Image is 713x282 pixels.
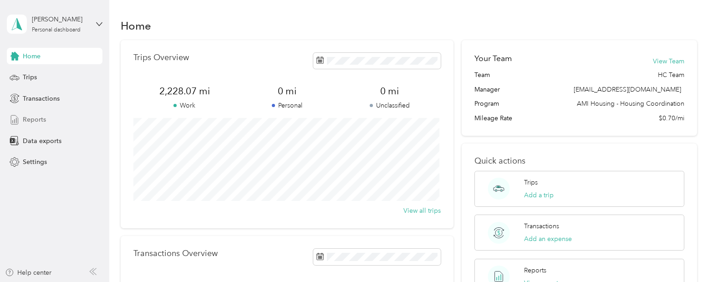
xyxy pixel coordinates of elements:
[658,70,684,80] span: HC Team
[474,113,512,123] span: Mileage Rate
[23,115,46,124] span: Reports
[23,136,61,146] span: Data exports
[574,86,681,93] span: [EMAIL_ADDRESS][DOMAIN_NAME]
[5,268,51,277] button: Help center
[236,85,338,97] span: 0 mi
[338,85,441,97] span: 0 mi
[577,99,684,108] span: AMI Housing - Housing Coordination
[32,15,89,24] div: [PERSON_NAME]
[653,56,684,66] button: View Team
[121,21,151,31] h1: Home
[23,72,37,82] span: Trips
[403,206,441,215] button: View all trips
[474,70,490,80] span: Team
[524,178,538,187] p: Trips
[133,249,218,258] p: Transactions Overview
[32,27,81,33] div: Personal dashboard
[524,221,559,231] p: Transactions
[662,231,713,282] iframe: Everlance-gr Chat Button Frame
[133,53,189,62] p: Trips Overview
[659,113,684,123] span: $0.70/mi
[338,101,441,110] p: Unclassified
[524,234,572,244] button: Add an expense
[524,266,546,275] p: Reports
[236,101,338,110] p: Personal
[23,51,41,61] span: Home
[474,85,500,94] span: Manager
[133,85,236,97] span: 2,228.07 mi
[474,53,512,64] h2: Your Team
[524,190,554,200] button: Add a trip
[23,157,47,167] span: Settings
[474,99,499,108] span: Program
[474,156,685,166] p: Quick actions
[133,101,236,110] p: Work
[23,94,60,103] span: Transactions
